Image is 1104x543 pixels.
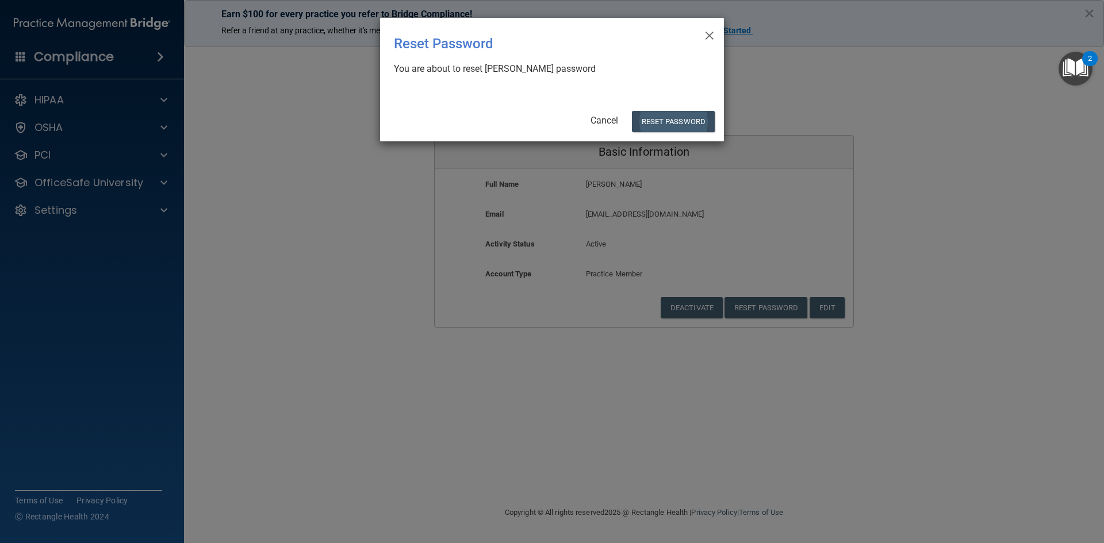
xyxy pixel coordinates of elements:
iframe: Drift Widget Chat Controller [905,461,1090,507]
button: Open Resource Center, 2 new notifications [1059,52,1092,86]
span: × [704,22,715,45]
button: Reset Password [632,111,715,132]
div: You are about to reset [PERSON_NAME] password [394,63,701,75]
a: Cancel [591,115,618,126]
div: 2 [1088,59,1092,74]
div: Reset Password [394,27,663,60]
